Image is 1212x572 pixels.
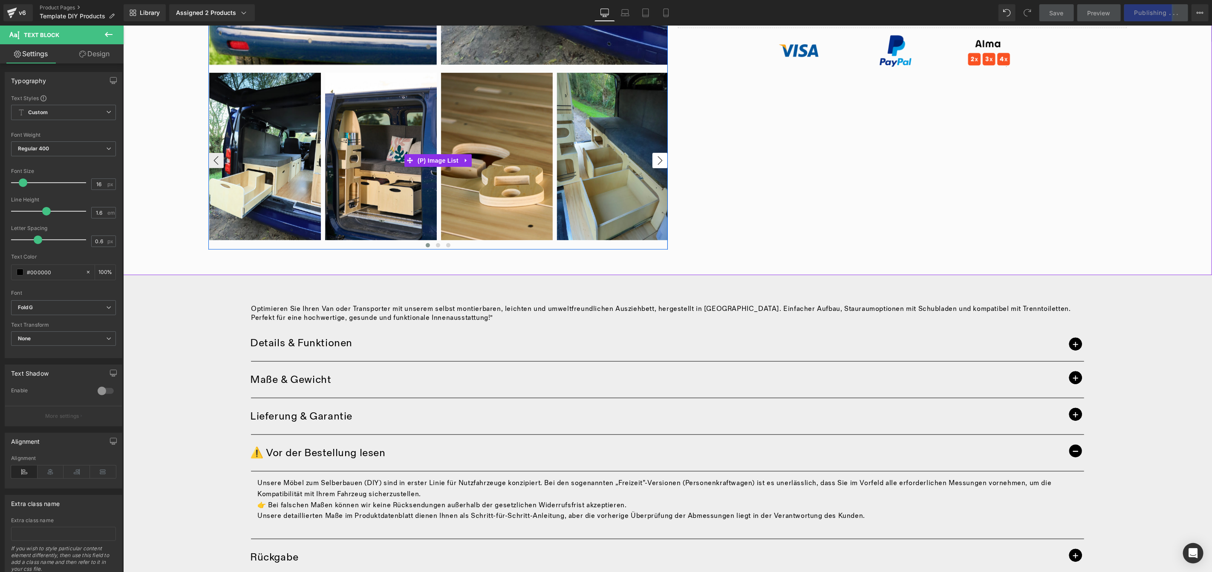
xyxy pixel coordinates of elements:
[140,9,160,17] span: Library
[292,129,338,141] span: (P) Image List
[27,267,81,277] input: Color
[18,335,31,342] b: None
[1183,543,1203,563] div: Open Intercom Messenger
[134,485,955,496] p: Unsere detaillierten Maße im Produktdatenblatt dienen Ihnen als Schritt-für-Schritt-Anleitung, ab...
[45,412,79,420] p: More settings
[11,495,60,507] div: Extra class name
[11,225,116,231] div: Letter Spacing
[18,145,49,152] b: Regular 400
[5,406,122,426] button: More settings
[1019,4,1036,21] button: Redo
[318,47,430,215] img: Camper Ausziehbett selber bauen in nur 2 Stunden
[11,322,116,328] div: Text Transform
[124,4,166,21] a: New Library
[11,197,116,203] div: Line Height
[11,95,116,101] div: Text Styles
[338,129,349,141] a: Expand / Collapse
[134,452,955,474] p: Unsere Möbel zum Selberbauen (DIY) sind in erster Linie für Nutzfahrzeuge konzipiert. Bei den sog...
[40,13,105,20] span: Template DIY Products
[107,210,115,216] span: em
[176,9,248,17] div: Assigned 2 Products
[656,4,676,21] a: Mobile
[127,385,859,396] p: Lieferung & Garantie
[86,47,198,215] img: Camper Ausziehbett selber bauen in nur 2 Stunden
[11,290,116,296] div: Font
[127,312,944,323] p: Details & Funktionen
[11,517,116,523] div: Extra class name
[1050,9,1064,17] span: Save
[11,387,89,396] div: Enable
[1077,4,1121,21] a: Preview
[107,239,115,244] span: px
[635,4,656,21] a: Tablet
[11,72,46,84] div: Typography
[594,4,615,21] a: Desktop
[11,168,116,174] div: Font Size
[40,4,124,11] a: Product Pages
[11,365,49,377] div: Text Shadow
[998,4,1016,21] button: Undo
[28,109,48,116] b: Custom
[11,132,116,138] div: Font Weight
[24,32,59,38] span: Text Block
[127,526,859,537] p: Rückgabe
[615,4,635,21] a: Laptop
[1192,4,1209,21] button: More
[127,422,859,433] p: ⚠️ Vor der Bestellung lesen
[11,433,40,445] div: Alignment
[95,265,115,280] div: %
[63,44,125,63] a: Design
[107,181,115,187] span: px
[18,304,33,311] i: FoldG
[11,254,116,260] div: Text Color
[127,349,859,359] p: Maße & Gewicht
[434,47,545,215] img: Camper Ausziehbett selber bauen in nur 2 Stunden
[128,279,961,297] p: Optimieren Sie Ihren Van oder Transporter mit unserem selbst montierbaren, leichten und umweltfre...
[202,47,314,215] img: Camper Ausziehbett selber bauen in nur 2 Stunden
[3,4,33,21] a: v6
[1088,9,1111,17] span: Preview
[17,7,28,18] div: v6
[134,474,955,486] p: 👉 Bei falschen Maßen können wir keine Rücksendungen außerhalb der gesetzlichen Widerrufsfrist akz...
[11,455,116,461] div: Alignment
